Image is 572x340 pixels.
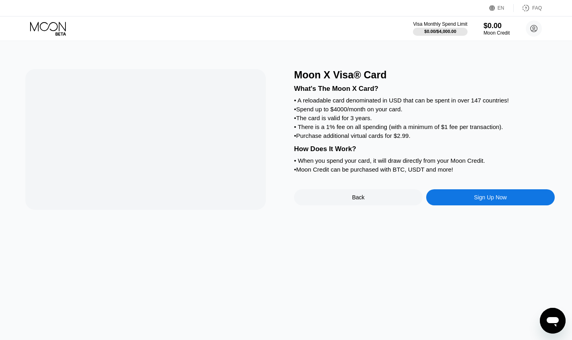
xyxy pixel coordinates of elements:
[498,5,505,11] div: EN
[484,22,510,30] div: $0.00
[294,123,555,130] div: • There is a 1% fee on all spending (with a minimum of $1 fee per transaction).
[294,115,555,121] div: • The card is valid for 3 years.
[294,145,555,153] div: How Does It Work?
[294,189,423,205] div: Back
[294,85,555,93] div: What's The Moon X Card?
[474,194,507,201] div: Sign Up Now
[413,21,467,27] div: Visa Monthly Spend Limit
[489,4,514,12] div: EN
[352,194,364,201] div: Back
[540,308,566,334] iframe: Nút để khởi chạy cửa sổ nhắn tin
[294,97,555,104] div: • A reloadable card denominated in USD that can be spent in over 147 countries!
[294,157,555,164] div: • When you spend your card, it will draw directly from your Moon Credit.
[294,69,555,81] div: Moon X Visa® Card
[484,30,510,36] div: Moon Credit
[532,5,542,11] div: FAQ
[484,22,510,36] div: $0.00Moon Credit
[294,166,555,173] div: • Moon Credit can be purchased with BTC, USDT and more!
[413,21,467,36] div: Visa Monthly Spend Limit$0.00/$4,000.00
[426,189,555,205] div: Sign Up Now
[514,4,542,12] div: FAQ
[294,132,555,139] div: • Purchase additional virtual cards for $2.99.
[294,106,555,113] div: • Spend up to $4000/month on your card.
[424,29,456,34] div: $0.00 / $4,000.00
